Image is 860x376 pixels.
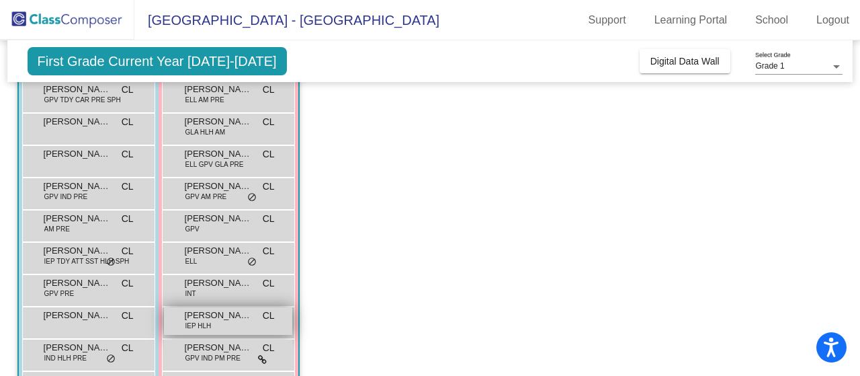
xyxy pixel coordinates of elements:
[106,257,116,268] span: do_not_disturb_alt
[185,115,252,128] span: [PERSON_NAME]
[263,115,275,129] span: CL
[44,353,87,363] span: IND HLH PRE
[263,341,275,355] span: CL
[578,9,637,31] a: Support
[44,192,87,202] span: GPV IND PRE
[640,49,730,73] button: Digital Data Wall
[122,180,134,194] span: CL
[247,192,257,203] span: do_not_disturb_alt
[44,341,111,354] span: [PERSON_NAME]
[263,212,275,226] span: CL
[185,256,198,266] span: ELL
[44,224,70,234] span: AM PRE
[44,180,111,193] span: [PERSON_NAME]
[185,192,227,202] span: GPV AM PRE
[263,147,275,161] span: CL
[106,354,116,365] span: do_not_disturb_alt
[28,47,287,75] span: First Grade Current Year [DATE]-[DATE]
[122,83,134,97] span: CL
[263,276,275,291] span: CL
[263,244,275,258] span: CL
[185,95,224,105] span: ELL AM PRE
[263,83,275,97] span: CL
[185,244,252,258] span: [PERSON_NAME]
[650,56,720,67] span: Digital Data Wall
[185,289,196,299] span: INT
[44,147,111,161] span: [PERSON_NAME]
[185,159,244,170] span: ELL GPV GLA PRE
[122,341,134,355] span: CL
[247,257,257,268] span: do_not_disturb_alt
[122,115,134,129] span: CL
[44,83,111,96] span: [PERSON_NAME]
[185,212,252,225] span: [PERSON_NAME]
[134,9,439,31] span: [GEOGRAPHIC_DATA] - [GEOGRAPHIC_DATA]
[755,61,784,71] span: Grade 1
[44,276,111,290] span: [PERSON_NAME]
[185,309,252,322] span: [PERSON_NAME]
[44,244,111,258] span: [PERSON_NAME]
[744,9,799,31] a: School
[263,180,275,194] span: CL
[185,147,252,161] span: [PERSON_NAME]
[122,276,134,291] span: CL
[185,180,252,193] span: [PERSON_NAME]
[122,244,134,258] span: CL
[644,9,738,31] a: Learning Portal
[185,341,252,354] span: [PERSON_NAME]
[44,256,130,266] span: IEP TDY ATT SST HLH SPH
[44,309,111,322] span: [PERSON_NAME]
[185,276,252,290] span: [PERSON_NAME]
[185,321,212,331] span: IEP HLH
[44,115,111,128] span: [PERSON_NAME]
[185,353,241,363] span: GPV IND PM PRE
[185,83,252,96] span: [PERSON_NAME]
[122,309,134,323] span: CL
[185,224,200,234] span: GPV
[806,9,860,31] a: Logout
[44,95,121,105] span: GPV TDY CAR PRE SPH
[122,147,134,161] span: CL
[44,212,111,225] span: [PERSON_NAME]
[44,289,74,299] span: GPV PRE
[263,309,275,323] span: CL
[185,127,225,137] span: GLA HLH AM
[122,212,134,226] span: CL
